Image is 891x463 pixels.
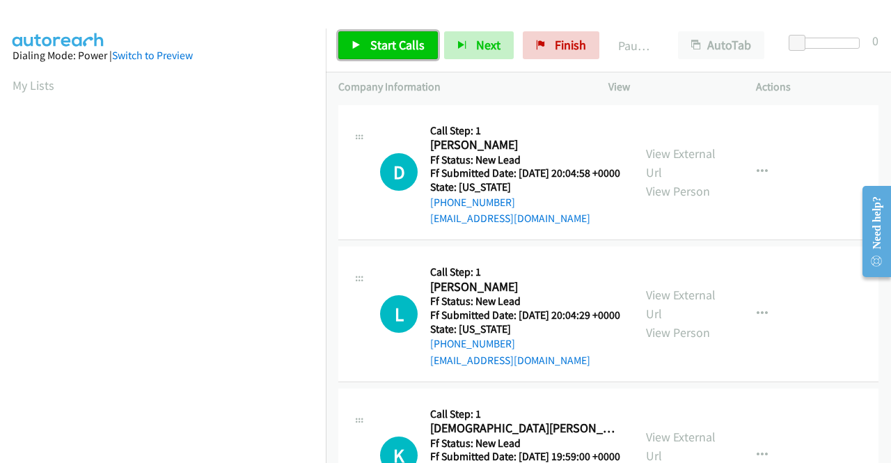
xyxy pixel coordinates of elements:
a: My Lists [13,77,54,93]
span: Finish [555,37,586,53]
button: Next [444,31,514,59]
p: Paused [618,36,653,55]
h5: Ff Status: New Lead [430,295,620,308]
button: AutoTab [678,31,764,59]
p: View [608,79,731,95]
a: View Person [646,183,710,199]
p: Actions [756,79,878,95]
a: [EMAIL_ADDRESS][DOMAIN_NAME] [430,212,590,225]
h5: Call Step: 1 [430,265,620,279]
div: 0 [872,31,878,50]
a: [PHONE_NUMBER] [430,337,515,350]
h5: Ff Status: New Lead [430,437,620,450]
p: Company Information [338,79,583,95]
span: Next [476,37,500,53]
h2: [PERSON_NAME] [430,137,616,153]
h5: Call Step: 1 [430,124,620,138]
a: View Person [646,324,710,340]
a: View External Url [646,287,716,322]
h5: Ff Submitted Date: [DATE] 20:04:58 +0000 [430,166,620,180]
h1: L [380,295,418,333]
a: Start Calls [338,31,438,59]
h5: Call Step: 1 [430,407,620,421]
h5: State: [US_STATE] [430,322,620,336]
a: Switch to Preview [112,49,193,62]
div: The call is yet to be attempted [380,295,418,333]
h2: [PERSON_NAME] [430,279,616,295]
h1: D [380,153,418,191]
span: Start Calls [370,37,425,53]
h5: Ff Status: New Lead [430,153,620,167]
a: View External Url [646,146,716,180]
a: Finish [523,31,599,59]
iframe: Resource Center [851,176,891,287]
div: The call is yet to be attempted [380,153,418,191]
a: [EMAIL_ADDRESS][DOMAIN_NAME] [430,354,590,367]
h2: [DEMOGRAPHIC_DATA][PERSON_NAME] [430,421,616,437]
h5: Ff Submitted Date: [DATE] 20:04:29 +0000 [430,308,620,322]
div: Dialing Mode: Power | [13,47,313,64]
h5: State: [US_STATE] [430,180,620,194]
a: [PHONE_NUMBER] [430,196,515,209]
